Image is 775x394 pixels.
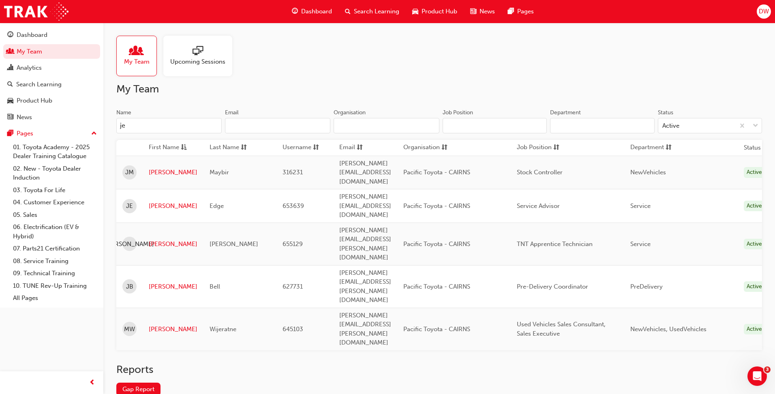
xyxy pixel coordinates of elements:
input: Department [550,118,655,133]
span: Product Hub [422,7,457,16]
span: Last Name [210,143,239,153]
input: Email [225,118,330,133]
div: Email [225,109,239,117]
span: guage-icon [7,32,13,39]
a: news-iconNews [464,3,501,20]
span: pages-icon [7,130,13,137]
span: Pacific Toyota - CAIRNS [403,240,470,248]
a: pages-iconPages [501,3,540,20]
span: Service [630,240,651,248]
span: JM [125,168,134,177]
a: 04. Customer Experience [10,196,100,209]
span: 653639 [283,202,304,210]
a: 02. New - Toyota Dealer Induction [10,163,100,184]
span: asc-icon [181,143,187,153]
span: 645103 [283,325,303,333]
a: 05. Sales [10,209,100,221]
span: Pacific Toyota - CAIRNS [403,202,470,210]
div: Dashboard [17,30,47,40]
span: prev-icon [89,378,95,388]
a: My Team [3,44,100,59]
span: News [480,7,495,16]
span: news-icon [470,6,476,17]
a: 01. Toyota Academy - 2025 Dealer Training Catalogue [10,141,100,163]
span: chart-icon [7,64,13,72]
button: Emailsorting-icon [339,143,384,153]
a: 03. Toyota For Life [10,184,100,197]
input: Organisation [334,118,439,133]
span: people-icon [7,48,13,56]
button: Last Namesorting-icon [210,143,254,153]
a: Analytics [3,60,100,75]
div: Analytics [17,63,42,73]
div: Pages [17,129,33,138]
div: Product Hub [17,96,52,105]
span: search-icon [345,6,351,17]
button: Pages [3,126,100,141]
a: News [3,110,100,125]
a: [PERSON_NAME] [149,282,197,291]
span: sorting-icon [666,143,672,153]
span: [PERSON_NAME] [105,240,154,249]
div: Organisation [334,109,366,117]
div: Active [744,239,765,250]
a: [PERSON_NAME] [149,325,197,334]
button: DashboardMy TeamAnalyticsSearch LearningProduct HubNews [3,26,100,126]
span: people-icon [131,46,142,57]
span: [PERSON_NAME][EMAIL_ADDRESS][PERSON_NAME][DOMAIN_NAME] [339,312,391,347]
span: Bell [210,283,220,290]
h2: My Team [116,83,762,96]
a: My Team [116,36,163,76]
span: news-icon [7,114,13,121]
div: Active [662,121,679,131]
button: Usernamesorting-icon [283,143,327,153]
span: JB [126,282,133,291]
span: search-icon [7,81,13,88]
span: Service [630,202,651,210]
span: 655129 [283,240,303,248]
span: sorting-icon [313,143,319,153]
div: Department [550,109,581,117]
span: Used Vehicles Sales Consultant, Sales Executive [517,321,606,337]
a: search-iconSearch Learning [338,3,406,20]
input: Name [116,118,222,133]
span: JE [126,201,133,211]
div: News [17,113,32,122]
button: Job Positionsorting-icon [517,143,561,153]
span: Department [630,143,664,153]
span: up-icon [91,128,97,139]
span: Email [339,143,355,153]
div: Search Learning [16,80,62,89]
span: Pages [517,7,534,16]
input: Job Position [443,118,547,133]
span: sorting-icon [241,143,247,153]
a: Upcoming Sessions [163,36,239,76]
div: Job Position [443,109,473,117]
button: Organisationsorting-icon [403,143,448,153]
a: car-iconProduct Hub [406,3,464,20]
span: NewVehicles [630,169,666,176]
span: 316231 [283,169,303,176]
span: Edge [210,202,224,210]
span: Organisation [403,143,440,153]
span: First Name [149,143,179,153]
span: MW [124,325,135,334]
img: Trak [4,2,69,21]
span: NewVehicles, UsedVehicles [630,325,706,333]
span: Upcoming Sessions [170,57,225,66]
span: sorting-icon [441,143,447,153]
div: Active [744,201,765,212]
span: car-icon [7,97,13,105]
div: Active [744,281,765,292]
span: [PERSON_NAME][EMAIL_ADDRESS][PERSON_NAME][DOMAIN_NAME] [339,269,391,304]
span: Maybir [210,169,229,176]
span: [PERSON_NAME][EMAIL_ADDRESS][DOMAIN_NAME] [339,160,391,185]
button: DW [757,4,771,19]
a: 07. Parts21 Certification [10,242,100,255]
h2: Reports [116,363,762,376]
a: Product Hub [3,93,100,108]
span: sorting-icon [357,143,363,153]
span: DW [759,7,769,16]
